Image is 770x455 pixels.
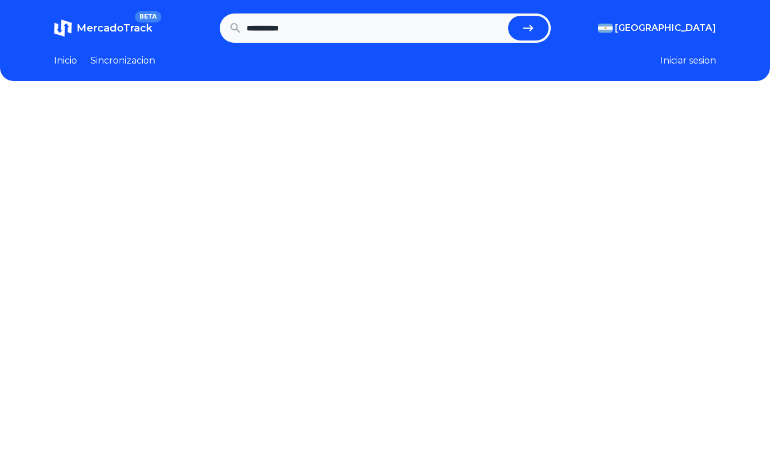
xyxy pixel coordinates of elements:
[660,54,716,67] button: Iniciar sesion
[615,21,716,35] span: [GEOGRAPHIC_DATA]
[54,19,72,37] img: MercadoTrack
[598,21,716,35] button: [GEOGRAPHIC_DATA]
[54,54,77,67] a: Inicio
[135,11,161,22] span: BETA
[90,54,155,67] a: Sincronizacion
[76,22,152,34] span: MercadoTrack
[598,24,613,33] img: Argentina
[54,19,152,37] a: MercadoTrackBETA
